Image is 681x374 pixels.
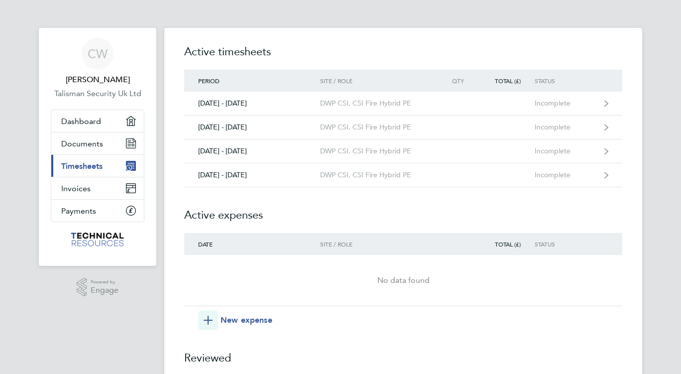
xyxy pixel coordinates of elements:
[535,77,596,84] div: Status
[535,147,596,155] div: Incomplete
[535,241,596,248] div: Status
[70,232,126,248] img: technicalresources-logo-retina.png
[61,184,91,193] span: Invoices
[51,232,144,248] a: Go to home page
[198,77,220,85] span: Period
[320,99,434,108] div: DWP CSI, CSI Fire Hybrid PE
[91,286,118,295] span: Engage
[184,187,622,233] h2: Active expenses
[535,171,596,179] div: Incomplete
[184,171,320,179] div: [DATE] - [DATE]
[39,28,156,266] nav: Main navigation
[77,278,119,297] a: Powered byEngage
[320,77,434,84] div: Site / Role
[61,117,101,126] span: Dashboard
[535,123,596,131] div: Incomplete
[88,47,108,60] span: CW
[320,171,434,179] div: DWP CSI, CSI Fire Hybrid PE
[51,177,144,199] a: Invoices
[51,110,144,132] a: Dashboard
[61,161,103,171] span: Timesheets
[184,147,320,155] div: [DATE] - [DATE]
[184,123,320,131] div: [DATE] - [DATE]
[184,99,320,108] div: [DATE] - [DATE]
[478,241,535,248] div: Total (£)
[51,155,144,177] a: Timesheets
[184,139,622,163] a: [DATE] - [DATE]DWP CSI, CSI Fire Hybrid PEIncomplete
[51,132,144,154] a: Documents
[184,92,622,116] a: [DATE] - [DATE]DWP CSI, CSI Fire Hybrid PEIncomplete
[535,99,596,108] div: Incomplete
[51,200,144,222] a: Payments
[320,147,434,155] div: DWP CSI, CSI Fire Hybrid PE
[478,77,535,84] div: Total (£)
[198,310,272,330] button: New expense
[51,88,144,100] a: Talisman Security Uk Ltd
[184,163,622,187] a: [DATE] - [DATE]DWP CSI, CSI Fire Hybrid PEIncomplete
[61,139,103,148] span: Documents
[184,116,622,139] a: [DATE] - [DATE]DWP CSI, CSI Fire Hybrid PEIncomplete
[91,278,118,286] span: Powered by
[61,206,96,216] span: Payments
[221,314,272,326] span: New expense
[184,44,622,70] h2: Active timesheets
[320,241,434,248] div: Site / Role
[320,123,434,131] div: DWP CSI, CSI Fire Hybrid PE
[184,274,622,286] div: No data found
[51,38,144,86] a: CW[PERSON_NAME]
[51,74,144,86] span: Christopher Withey
[434,77,478,84] div: Qty
[184,241,320,248] div: Date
